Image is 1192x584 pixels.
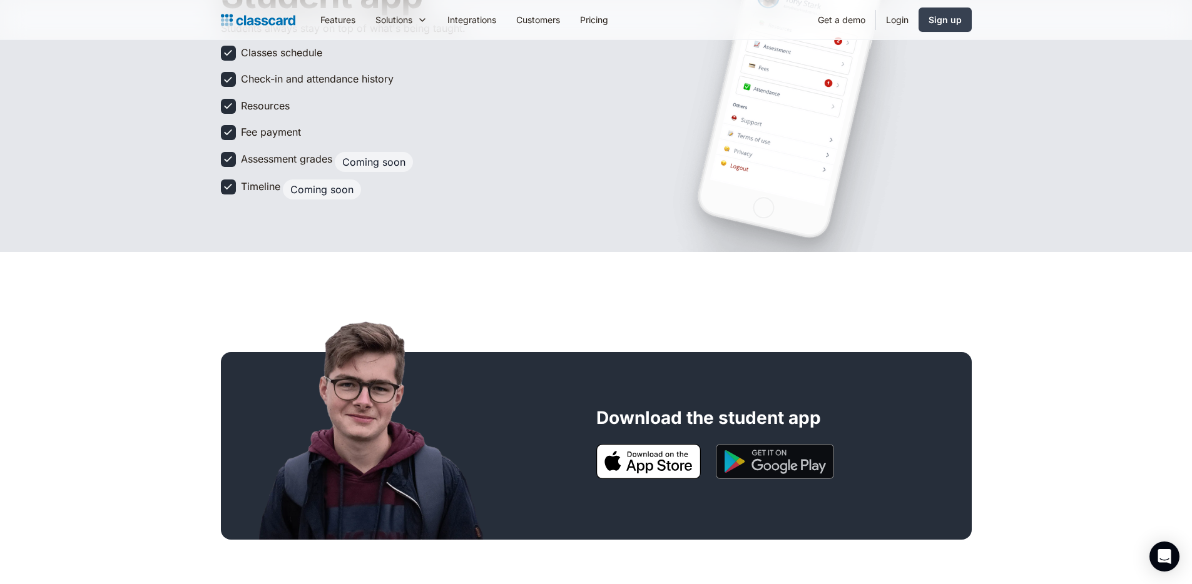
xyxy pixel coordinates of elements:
[241,46,322,59] div: Classes schedule
[310,6,365,34] a: Features
[919,8,972,32] a: Sign up
[290,183,354,196] div: Coming soon
[1149,541,1179,571] div: Open Intercom Messenger
[241,72,394,86] div: Check-in and attendance history
[506,6,570,34] a: Customers
[241,152,332,166] div: Assessment grades
[375,13,412,26] div: Solutions
[241,99,290,113] div: Resources
[876,6,919,34] a: Login
[342,156,405,168] div: Coming soon
[929,13,962,26] div: Sign up
[365,6,437,34] div: Solutions
[221,11,295,29] a: Logo
[437,6,506,34] a: Integrations
[570,6,618,34] a: Pricing
[241,125,301,139] div: Fee payment
[808,6,875,34] a: Get a demo
[241,179,280,193] div: Timeline
[596,407,821,429] h3: Download the student app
